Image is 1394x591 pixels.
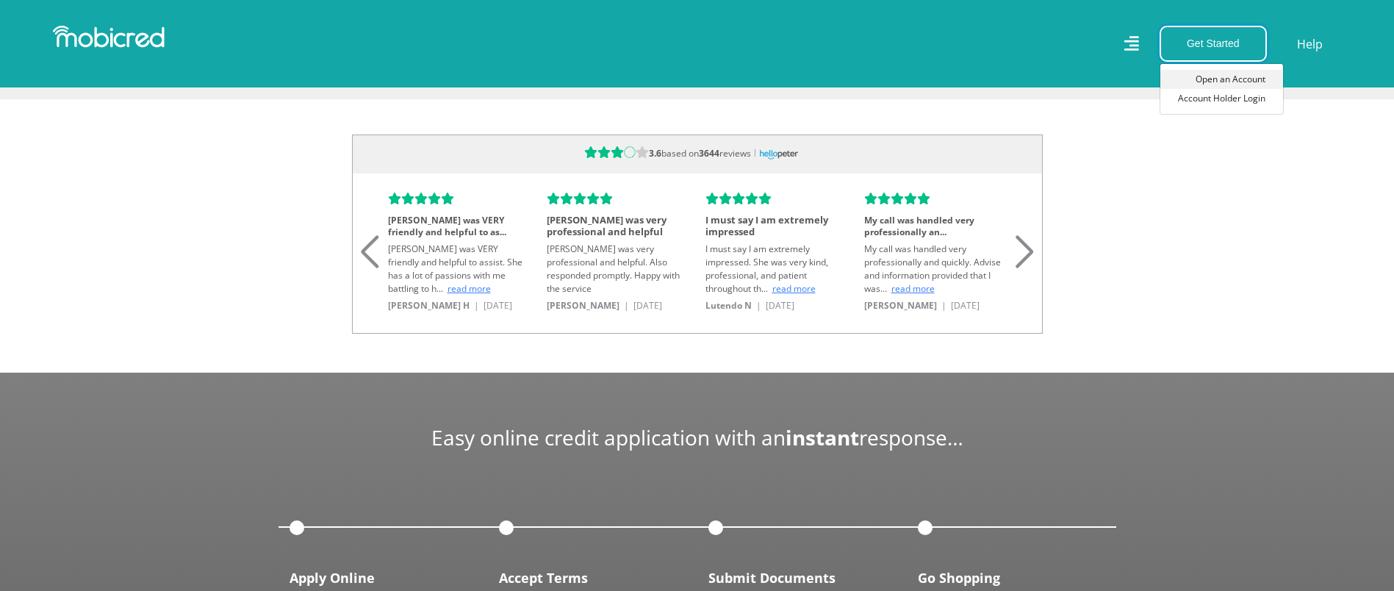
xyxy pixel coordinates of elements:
span: My call was handled very professionally an [864,214,974,238]
span: | [DATE] [941,299,984,312]
span: ... [436,282,448,295]
span: | [DATE] [474,299,517,312]
span: read more [891,282,935,295]
h4: Accept Terms [499,570,686,587]
span: [PERSON_NAME] was VERY friendly and helpful to assist. She has a lot of passions with me battling... [388,243,522,295]
a: Account Holder Login [1160,89,1283,108]
span: | [DATE] [756,299,799,312]
div: 4 / 10 [857,173,1016,333]
button: Get Started [1160,26,1267,62]
b: 3.6 [649,147,661,160]
h3: Easy online credit application with an response… [290,426,1105,451]
div: Previous slide [360,218,380,250]
div: 1 / 10 [381,173,539,333]
h4: I must say I am extremely impressed [705,215,843,237]
span: [PERSON_NAME] [864,299,941,312]
span: Lutendo N [705,299,756,312]
h4: Submit Documents [708,570,896,587]
img: logo-transparent.svg [749,146,810,164]
span: | [DATE] [624,299,667,312]
b: 3644 [699,147,719,160]
span: read more [772,282,816,295]
span: ... [880,282,891,295]
div: Next slide [1015,218,1035,250]
span: I must say I am extremely impressed. She was very kind, professional, and patient throughout th [705,243,828,295]
span: read more [448,282,491,295]
div: Get Started [1160,63,1284,115]
h4: Go Shopping [918,570,1105,587]
span: ... [761,282,772,295]
span: [PERSON_NAME] was VERY friendly and helpful to as [388,214,504,238]
span: [PERSON_NAME] H [388,299,474,312]
a: Open an Account [1160,70,1283,89]
a: Help [1296,35,1323,54]
h4: Apply Online [290,570,477,587]
span: instant [786,423,859,451]
div: 2 / 10 [539,173,698,333]
div: 3 / 10 [698,173,857,333]
span: ... [940,226,951,238]
span: based on reviews [649,147,755,160]
span: ... [500,226,511,238]
img: Mobicred [53,26,165,48]
h4: [PERSON_NAME] was very professional and helpful [547,215,684,237]
div: [PERSON_NAME] was very professional and helpful. Also responded promptly. Happy with the service [547,243,684,295]
span: [PERSON_NAME] [547,299,624,312]
span: My call was handled very professionally and quickly. Advise and information provided that I was [864,243,1001,295]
